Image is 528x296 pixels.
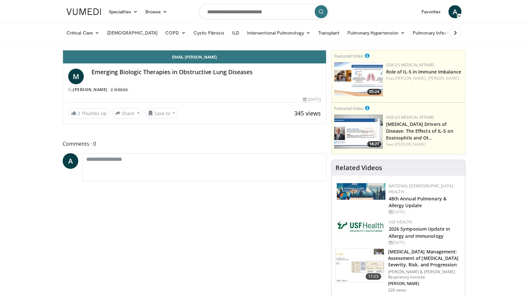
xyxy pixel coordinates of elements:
a: [MEDICAL_DATA] Drivers of Disease: The Effects of IL-5 on Eosinophils and Ot… [386,121,453,141]
div: [DATE] [303,97,321,102]
span: 18:27 [367,141,381,147]
p: 226 views [388,288,406,293]
span: Comments 0 [63,140,326,148]
a: A [63,153,78,169]
a: Cystic Fibrosis [190,26,228,39]
button: Save to [145,108,178,118]
a: Favorites [418,5,445,18]
a: [PERSON_NAME] [73,87,107,92]
button: Share [112,108,143,118]
a: Specialties [105,5,142,18]
a: 17:25 [MEDICAL_DATA] Management: Assessment of [MEDICAL_DATA] Severity, Risk, and Progression [PE... [335,249,461,293]
p: [PERSON_NAME] [388,281,461,286]
img: b90f5d12-84c1-472e-b843-5cad6c7ef911.jpg.150x105_q85_autocrop_double_scale_upscale_version-0.2.jpg [337,183,385,200]
a: Email [PERSON_NAME] [63,50,326,63]
a: GSK US Medical Affairs [386,114,434,120]
a: [DEMOGRAPHIC_DATA] [103,26,161,39]
a: M [68,69,84,84]
a: National [DEMOGRAPHIC_DATA] Health [389,183,453,195]
small: Featured Video [334,53,364,59]
a: Pulmonary Hypertension [344,26,409,39]
a: Browse [142,5,171,18]
small: Featured Video [334,105,364,111]
a: Transplant [314,26,344,39]
h4: Related Videos [335,164,382,172]
div: [DATE] [389,240,460,246]
a: 2 Thumbs Up [68,108,110,118]
div: Feat. [386,75,462,81]
div: Feat. [386,141,462,147]
a: 05:24 [334,62,383,96]
img: e64685dc-2c6a-4300-9406-072353ac72af.150x105_q85_crop-smart_upscale.jpg [336,249,384,283]
a: 2026 Symposium Update in Allergy and Immunology [389,226,450,239]
a: COPD [161,26,189,39]
div: By [68,87,321,93]
span: 2 [78,110,80,116]
a: 18:27 [334,114,383,149]
a: Role of IL-5 in Immune Imbalance [386,69,461,75]
a: 2 Videos [108,87,130,92]
img: 3f87c9d9-730d-4866-a1ca-7d9e9da8198e.png.150x105_q85_crop-smart_upscale.png [334,114,383,149]
img: VuMedi Logo [67,8,101,15]
h4: Emerging Biologic Therapies in Obstructive Lung Diseases [92,69,321,76]
img: 6ba8804a-8538-4002-95e7-a8f8012d4a11.png.150x105_q85_autocrop_double_scale_upscale_version-0.2.jpg [337,219,385,234]
img: f8c419a3-5bbb-4c4e-b48e-16c2b0d0fb3f.png.150x105_q85_crop-smart_upscale.jpg [334,62,383,96]
a: 48th Annual Pulmonary & Allergy Update [389,195,446,209]
a: A [448,5,461,18]
p: [PERSON_NAME] & [PERSON_NAME] Respiratory Institute [388,269,461,280]
span: 345 views [294,109,321,117]
a: [PERSON_NAME], [395,75,427,81]
input: Search topics, interventions [199,4,329,20]
h3: [MEDICAL_DATA] Management: Assessment of [MEDICAL_DATA] Severity, Risk, and Progression [388,249,461,268]
a: Pulmonary Infection [409,26,465,39]
a: USF Health [389,219,412,225]
div: [DATE] [389,209,460,215]
span: 17:25 [366,273,381,280]
a: Critical Care [63,26,103,39]
a: ILD [228,26,243,39]
a: [PERSON_NAME] [395,141,426,147]
a: GSK US Medical Affairs [386,62,434,68]
span: 05:24 [367,89,381,95]
a: Interventional Pulmonology [243,26,314,39]
a: [PERSON_NAME] [428,75,459,81]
